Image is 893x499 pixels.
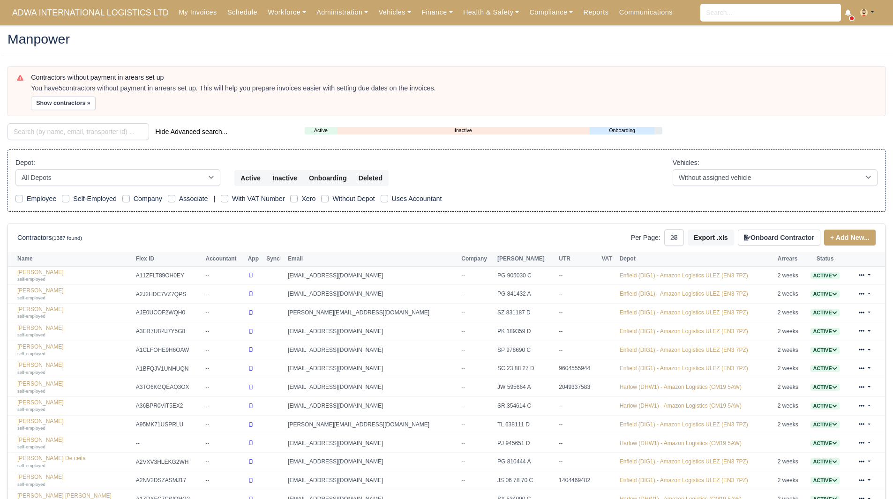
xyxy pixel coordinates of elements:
td: 9604555944 [556,359,599,378]
a: Reports [578,3,614,22]
a: + Add New... [824,230,876,246]
td: -- [134,434,203,453]
th: Name [8,252,134,266]
a: Active [810,477,839,484]
td: 2 weeks [775,378,805,397]
span: -- [461,328,465,335]
a: Active [810,290,839,297]
small: self-employed [17,425,45,431]
td: -- [556,322,599,341]
a: My Invoices [173,3,222,22]
td: [EMAIL_ADDRESS][DOMAIN_NAME] [285,266,459,285]
td: SP 978690 C [495,341,556,359]
td: -- [203,304,246,322]
small: (1387 found) [52,235,83,241]
label: Xero [301,194,315,204]
a: Active [810,458,839,465]
label: Employee [27,194,56,204]
small: self-employed [17,295,45,300]
a: Active [810,421,839,428]
a: Harlow (DHW1) - Amazon Logistics (CM19 5AW) [620,402,742,409]
label: Self-Employed [73,194,117,204]
td: A1BFQJV1UNHUQN [134,359,203,378]
small: self-employed [17,444,45,449]
td: -- [203,397,246,416]
td: -- [556,341,599,359]
a: Active [810,309,839,316]
span: Active [810,458,839,465]
span: -- [461,402,465,409]
td: [EMAIL_ADDRESS][DOMAIN_NAME] [285,341,459,359]
td: -- [203,378,246,397]
td: A36BPR0VIT5EX2 [134,397,203,416]
span: ADWA INTERNATIONAL LOGISTICS LTD [8,3,173,22]
a: Communications [614,3,678,22]
label: Vehicles: [673,157,699,168]
a: [PERSON_NAME] self-employed [17,418,131,432]
a: [PERSON_NAME] self-employed [17,437,131,450]
a: Enfield (DIG1) - Amazon Logistics ULEZ (EN3 7PZ) [620,365,748,372]
td: [PERSON_NAME][EMAIL_ADDRESS][DOMAIN_NAME] [285,304,459,322]
input: Search... [700,4,841,22]
h2: Manpower [8,32,885,45]
th: Depot [617,252,775,266]
a: Active [810,384,839,390]
td: -- [556,397,599,416]
span: -- [461,421,465,428]
span: Active [810,290,839,298]
td: -- [556,304,599,322]
a: Vehicles [373,3,416,22]
label: Uses Accountant [392,194,442,204]
span: -- [461,458,465,465]
th: App [246,252,264,266]
td: A2VXV3HLEKG2WH [134,453,203,471]
button: Hide Advanced search... [149,124,233,140]
td: PJ 945651 D [495,434,556,453]
a: [PERSON_NAME] self-employed [17,269,131,283]
td: [EMAIL_ADDRESS][DOMAIN_NAME] [285,434,459,453]
input: Search (by name, email, transporter id) ... [8,123,149,140]
td: 1404469482 [556,471,599,490]
td: [EMAIL_ADDRESS][DOMAIN_NAME] [285,285,459,304]
a: Active [810,365,839,372]
th: Flex ID [134,252,203,266]
td: -- [203,359,246,378]
td: [PERSON_NAME][EMAIL_ADDRESS][DOMAIN_NAME] [285,415,459,434]
span: -- [461,440,465,447]
a: Administration [311,3,373,22]
label: Per Page: [631,232,660,243]
td: 2 weeks [775,471,805,490]
small: self-employed [17,407,45,412]
td: 2 weeks [775,453,805,471]
span: -- [461,309,465,316]
span: -- [461,477,465,484]
td: SC 23 88 27 D [495,359,556,378]
label: Associate [179,194,208,204]
a: [PERSON_NAME] self-employed [17,399,131,413]
small: self-employed [17,332,45,337]
td: A2J2HDC7VZ7QPS [134,285,203,304]
a: Harlow (DHW1) - Amazon Logistics (CM19 5AW) [620,384,742,390]
button: Active [234,170,267,186]
span: -- [461,384,465,390]
a: Enfield (DIG1) - Amazon Logistics ULEZ (EN3 7PZ) [620,421,748,428]
td: -- [203,285,246,304]
th: UTR [556,252,599,266]
label: With VAT Number [232,194,285,204]
small: self-employed [17,482,45,487]
td: -- [556,434,599,453]
td: 2 weeks [775,304,805,322]
td: 2 weeks [775,266,805,285]
td: 2 weeks [775,285,805,304]
h6: Contractors [17,234,82,242]
a: Active [810,347,839,353]
td: -- [556,453,599,471]
td: A3ER7UR4J7Y5G8 [134,322,203,341]
span: Active [810,347,839,354]
td: -- [203,341,246,359]
div: Manpower [0,25,893,55]
td: -- [556,415,599,434]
